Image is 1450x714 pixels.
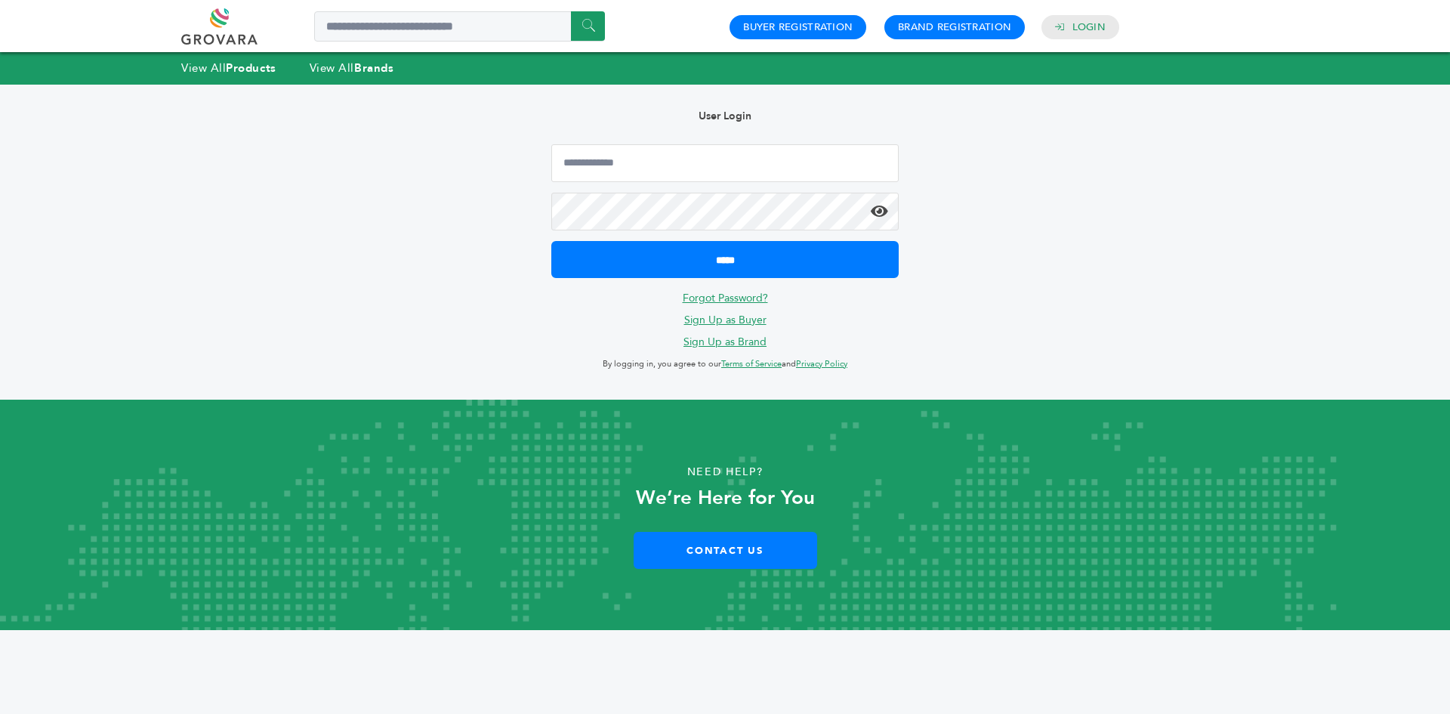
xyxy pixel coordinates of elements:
[898,20,1011,34] a: Brand Registration
[72,461,1377,484] p: Need Help?
[683,291,768,305] a: Forgot Password?
[551,144,899,182] input: Email Address
[354,60,393,76] strong: Brands
[684,313,767,327] a: Sign Up as Buyer
[743,20,853,34] a: Buyer Registration
[226,60,276,76] strong: Products
[551,355,899,373] p: By logging in, you agree to our and
[310,60,394,76] a: View AllBrands
[634,532,817,569] a: Contact Us
[796,358,847,369] a: Privacy Policy
[314,11,605,42] input: Search a product or brand...
[636,484,815,512] strong: We’re Here for You
[1072,20,1106,34] a: Login
[721,358,782,369] a: Terms of Service
[683,335,767,349] a: Sign Up as Brand
[699,109,751,123] b: User Login
[551,193,899,230] input: Password
[181,60,276,76] a: View AllProducts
